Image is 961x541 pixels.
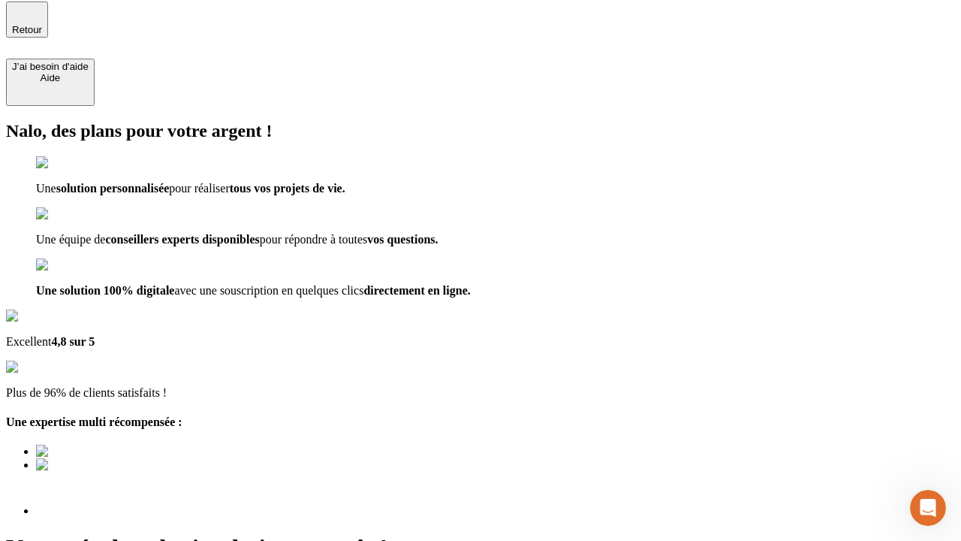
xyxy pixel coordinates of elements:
[105,233,259,246] span: conseillers experts disponibles
[56,182,170,195] span: solution personnalisée
[6,59,95,106] button: J’ai besoin d'aideAide
[36,284,174,297] span: Une solution 100% digitale
[6,121,955,141] h2: Nalo, des plans pour votre argent !
[6,361,80,374] img: reviews stars
[36,182,56,195] span: Une
[36,472,175,485] img: Best savings advice award
[6,416,955,429] h4: Une expertise multi récompensée :
[12,24,42,35] span: Retour
[6,2,48,38] button: Retour
[36,458,175,472] img: Best savings advice award
[6,502,955,530] h1: Votre résultat de simulation est prêt !
[51,335,95,348] span: 4,8 sur 5
[174,284,363,297] span: avec une souscription en quelques clics
[36,445,175,458] img: Best savings advice award
[36,156,101,170] img: checkmark
[12,61,89,72] div: J’ai besoin d'aide
[36,207,101,221] img: checkmark
[363,284,470,297] span: directement en ligne.
[367,233,438,246] span: vos questions.
[6,386,955,400] p: Plus de 96% de clients satisfaits !
[6,310,93,323] img: Google Review
[910,490,946,526] iframe: Intercom live chat
[12,72,89,83] div: Aide
[36,258,101,272] img: checkmark
[36,233,105,246] span: Une équipe de
[230,182,345,195] span: tous vos projets de vie.
[169,182,229,195] span: pour réaliser
[260,233,368,246] span: pour répondre à toutes
[6,335,51,348] span: Excellent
